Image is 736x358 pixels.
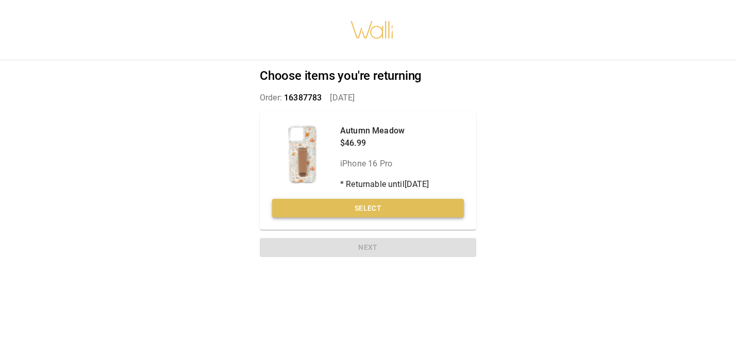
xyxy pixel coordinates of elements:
[350,8,394,52] img: walli-inc.myshopify.com
[340,158,429,170] p: iPhone 16 Pro
[284,93,322,103] span: 16387783
[260,92,476,104] p: Order: [DATE]
[340,137,429,149] p: $46.99
[340,178,429,191] p: * Returnable until [DATE]
[340,125,429,137] p: Autumn Meadow
[272,199,464,218] button: Select
[260,69,476,83] h2: Choose items you're returning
